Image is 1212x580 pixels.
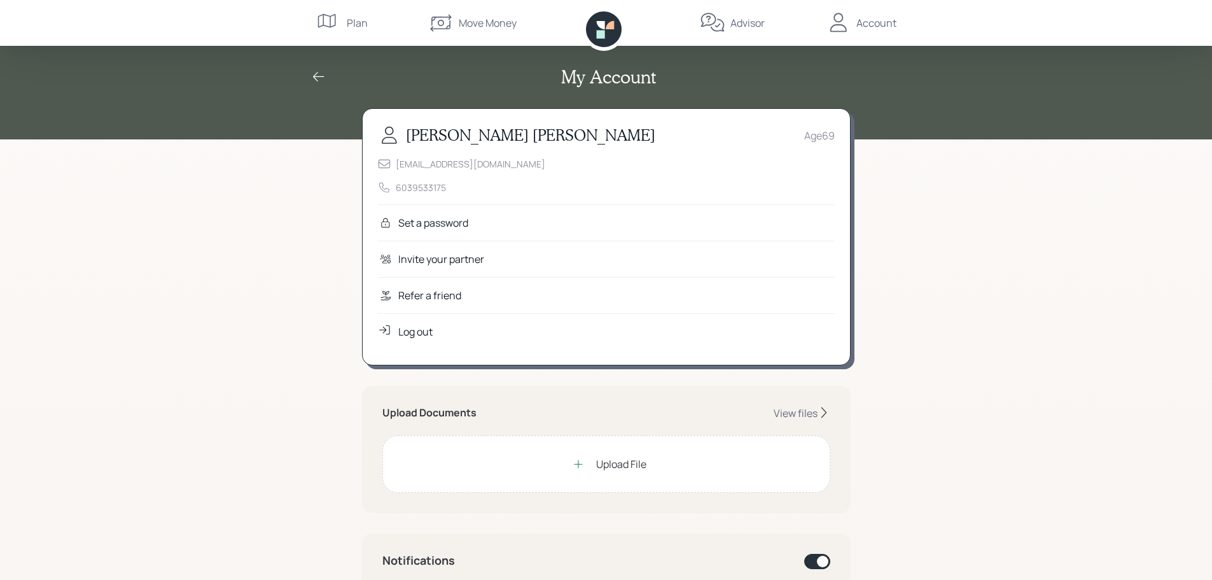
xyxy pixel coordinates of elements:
[774,406,818,420] div: View files
[347,15,368,31] div: Plan
[856,15,896,31] div: Account
[398,215,468,230] div: Set a password
[382,554,455,568] h4: Notifications
[396,181,446,194] div: 6039533175
[398,288,461,303] div: Refer a friend
[459,15,517,31] div: Move Money
[804,128,835,143] div: Age 69
[596,456,646,472] div: Upload File
[398,251,484,267] div: Invite your partner
[730,15,765,31] div: Advisor
[561,66,656,88] h2: My Account
[398,324,433,339] div: Log out
[382,407,477,419] h5: Upload Documents
[406,126,655,145] h3: [PERSON_NAME] [PERSON_NAME]
[396,157,545,171] div: [EMAIL_ADDRESS][DOMAIN_NAME]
